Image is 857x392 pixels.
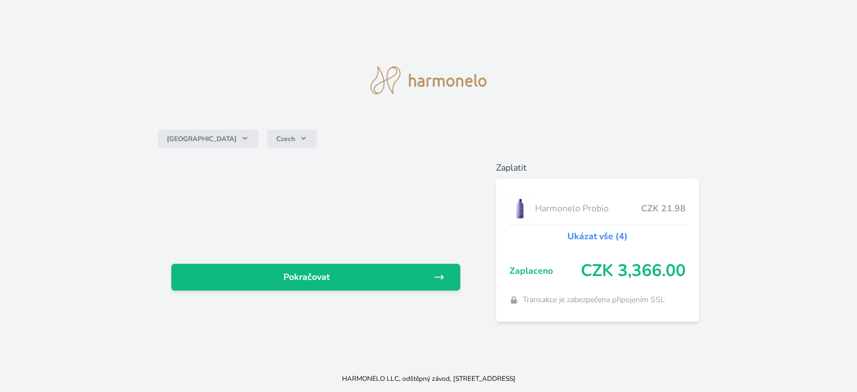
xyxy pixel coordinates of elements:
span: Czech [276,134,295,143]
span: Pokračovat [180,270,434,284]
span: Zaplaceno [509,264,581,278]
img: logo.svg [370,66,487,94]
a: Ukázat vše (4) [567,230,628,243]
span: CZK 21.98 [641,202,686,215]
img: CLEAN_PROBIO_se_stinem_x-lo.jpg [509,195,531,222]
h6: Zaplatit [496,161,699,175]
a: Pokračovat [171,264,460,291]
button: [GEOGRAPHIC_DATA] [158,130,258,148]
button: Czech [267,130,317,148]
span: CZK 3,366.00 [581,261,686,281]
span: Transakce je zabezpečena připojením SSL [523,294,665,306]
span: [GEOGRAPHIC_DATA] [167,134,237,143]
span: Harmonelo Probio [535,202,641,215]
